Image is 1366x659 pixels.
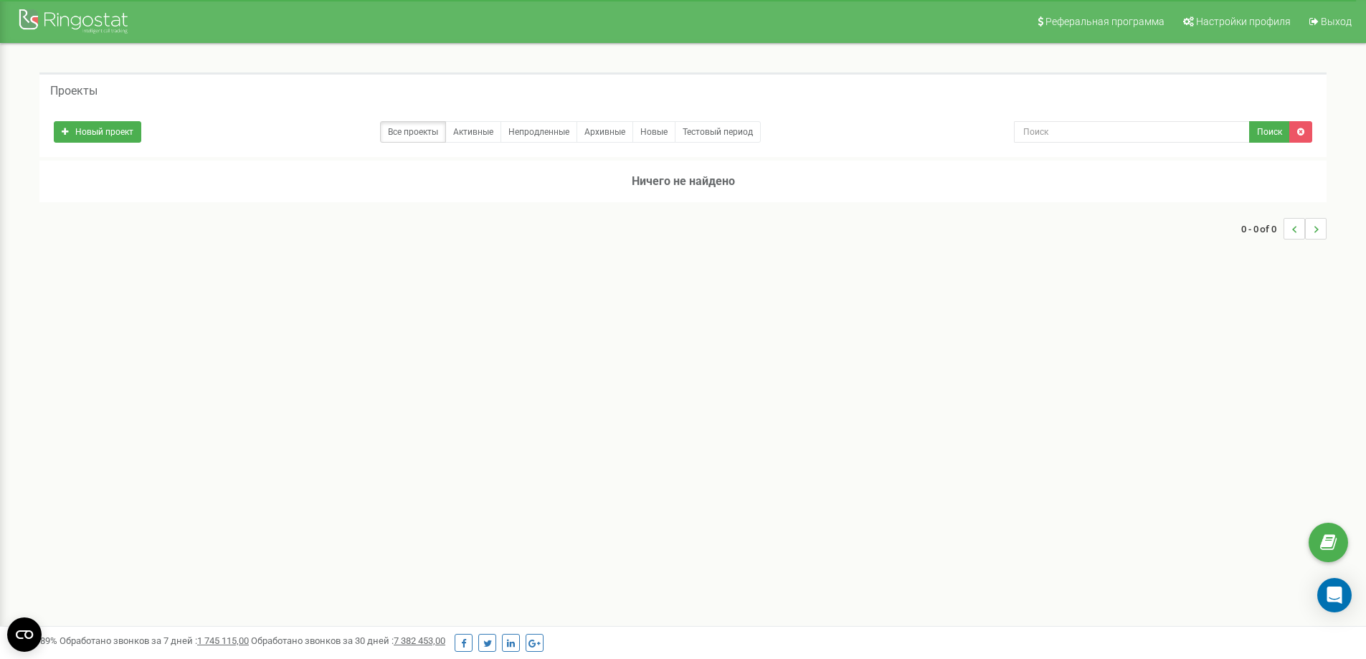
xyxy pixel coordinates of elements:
u: 7 382 453,00 [394,635,445,646]
span: Выход [1321,16,1352,27]
button: Open CMP widget [7,617,42,652]
a: Новый проект [54,121,141,143]
a: Тестовый период [675,121,761,143]
h5: Проекты [50,85,98,98]
a: Архивные [577,121,633,143]
nav: ... [1241,204,1327,254]
button: Поиск [1249,121,1290,143]
span: Реферальная программа [1045,16,1165,27]
a: Активные [445,121,501,143]
span: Настройки профиля [1196,16,1291,27]
a: Все проекты [380,121,446,143]
span: 0 - 0 of 0 [1241,218,1284,240]
u: 1 745 115,00 [197,635,249,646]
h3: Ничего не найдено [39,161,1327,202]
a: Непродленные [501,121,577,143]
a: Новые [632,121,675,143]
span: Обработано звонков за 7 дней : [60,635,249,646]
div: Open Intercom Messenger [1317,578,1352,612]
input: Поиск [1014,121,1250,143]
span: Обработано звонков за 30 дней : [251,635,445,646]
